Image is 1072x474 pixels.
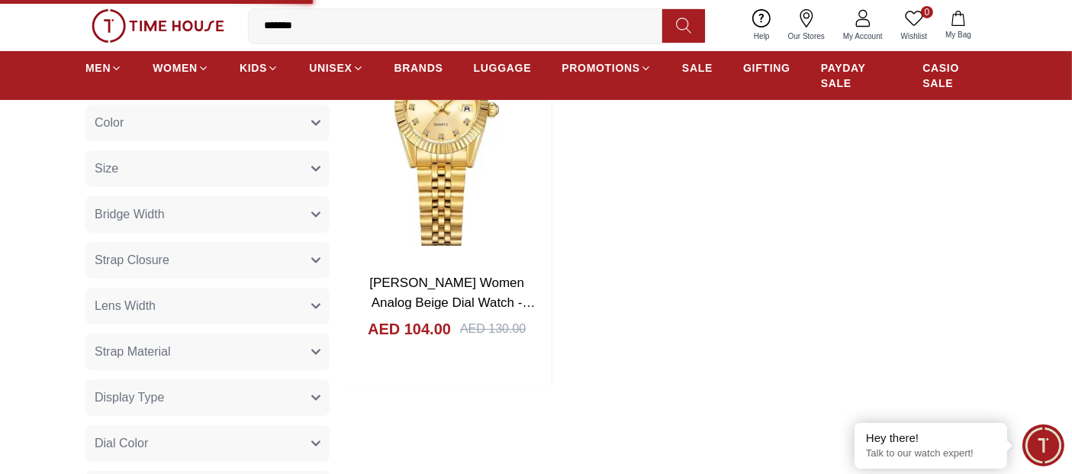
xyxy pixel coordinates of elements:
span: MEN [85,60,111,76]
a: SALE [682,54,713,82]
a: BRANDS [394,54,443,82]
button: Strap Material [85,334,330,370]
button: Bridge Width [85,196,330,233]
span: Display Type [95,389,164,407]
a: UNISEX [309,54,363,82]
div: Chat Widget [1022,424,1064,466]
img: ... [92,9,224,43]
span: UNISEX [309,60,352,76]
span: Color [95,114,124,132]
span: Strap Material [95,343,171,361]
button: Strap Closure [85,242,330,279]
a: Help [745,6,779,45]
div: AED 130.00 [460,320,526,338]
h4: AED 104.00 [368,318,451,340]
p: Talk to our watch expert! [866,447,996,460]
a: PROMOTIONS [562,54,652,82]
span: 0 [921,6,933,18]
button: Lens Width [85,288,330,324]
button: Display Type [85,379,330,416]
a: Our Stores [779,6,834,45]
span: My Bag [939,29,977,40]
span: Dial Color [95,434,148,453]
a: [PERSON_NAME] Women Analog Beige Dial Watch - K22536-GBGC [369,276,535,329]
a: GIFTING [743,54,790,82]
div: Hey there! [866,430,996,446]
span: CASIO SALE [922,60,987,91]
a: WOMEN [153,54,209,82]
span: BRANDS [394,60,443,76]
span: SALE [682,60,713,76]
span: Bridge Width [95,205,165,224]
span: My Account [837,31,889,42]
a: CASIO SALE [922,54,987,97]
span: LUGGAGE [474,60,532,76]
a: PAYDAY SALE [821,54,893,97]
span: Wishlist [895,31,933,42]
span: Strap Closure [95,251,169,269]
a: LUGGAGE [474,54,532,82]
span: Lens Width [95,297,156,315]
a: 0Wishlist [892,6,936,45]
span: Help [748,31,776,42]
button: Dial Color [85,425,330,462]
a: MEN [85,54,122,82]
span: WOMEN [153,60,198,76]
button: Color [85,105,330,141]
a: KIDS [240,54,278,82]
span: GIFTING [743,60,790,76]
span: Size [95,160,118,178]
span: PAYDAY SALE [821,60,893,91]
button: Size [85,150,330,187]
span: Our Stores [782,31,831,42]
button: My Bag [936,8,980,44]
span: PROMOTIONS [562,60,640,76]
span: KIDS [240,60,267,76]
